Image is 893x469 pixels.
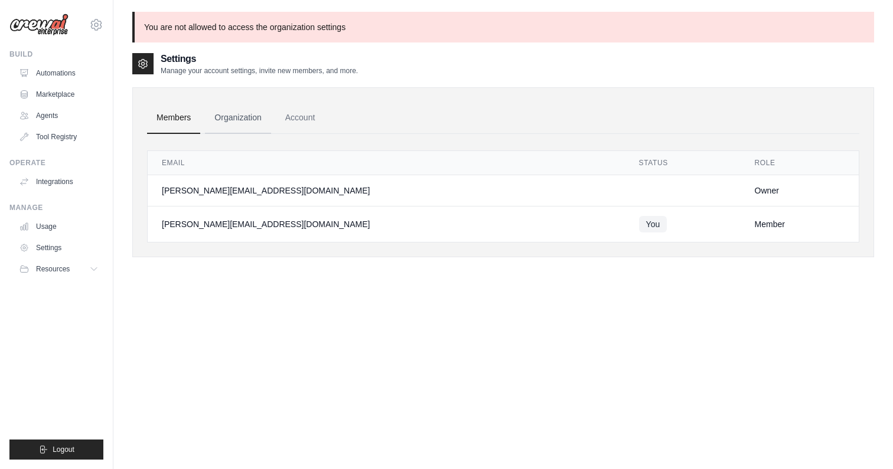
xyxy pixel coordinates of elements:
button: Logout [9,440,103,460]
a: Tool Registry [14,127,103,146]
a: Usage [14,217,103,236]
p: You are not allowed to access the organization settings [132,12,874,42]
p: Manage your account settings, invite new members, and more. [161,66,358,76]
a: Organization [205,102,270,134]
div: Member [755,218,845,230]
h2: Settings [161,52,358,66]
a: Automations [14,64,103,83]
div: Manage [9,203,103,212]
span: You [639,216,667,232]
a: Account [276,102,325,134]
a: Agents [14,106,103,125]
a: Marketplace [14,85,103,104]
button: Resources [14,260,103,278]
span: Resources [36,264,70,274]
img: Logo [9,14,69,36]
a: Members [147,102,200,134]
div: [PERSON_NAME][EMAIL_ADDRESS][DOMAIN_NAME] [162,185,611,196]
div: Owner [755,185,845,196]
a: Settings [14,238,103,257]
a: Integrations [14,172,103,191]
div: [PERSON_NAME][EMAIL_ADDRESS][DOMAIN_NAME] [162,218,611,230]
th: Status [625,151,741,175]
th: Email [148,151,625,175]
span: Logout [53,445,74,454]
div: Operate [9,158,103,168]
div: Build [9,50,103,59]
th: Role [741,151,859,175]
